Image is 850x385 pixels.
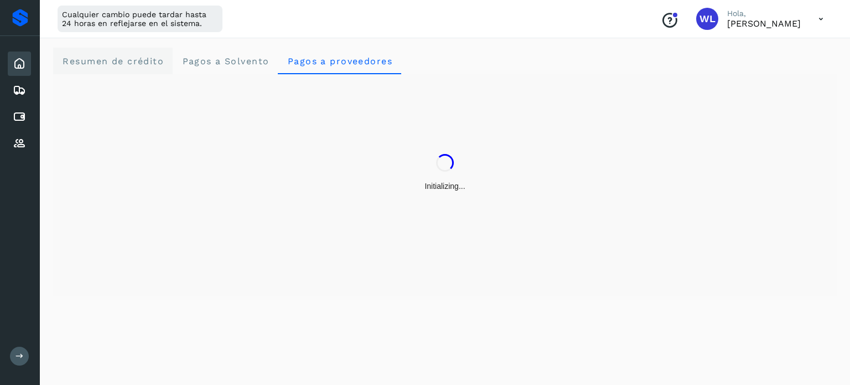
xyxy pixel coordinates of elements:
[58,6,222,32] div: Cualquier cambio puede tardar hasta 24 horas en reflejarse en el sistema.
[62,56,164,66] span: Resumen de crédito
[287,56,392,66] span: Pagos a proveedores
[182,56,269,66] span: Pagos a Solvento
[8,131,31,156] div: Proveedores
[8,105,31,129] div: Cuentas por pagar
[727,18,801,29] p: Wilberth López Baliño
[8,78,31,102] div: Embarques
[8,52,31,76] div: Inicio
[727,9,801,18] p: Hola,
